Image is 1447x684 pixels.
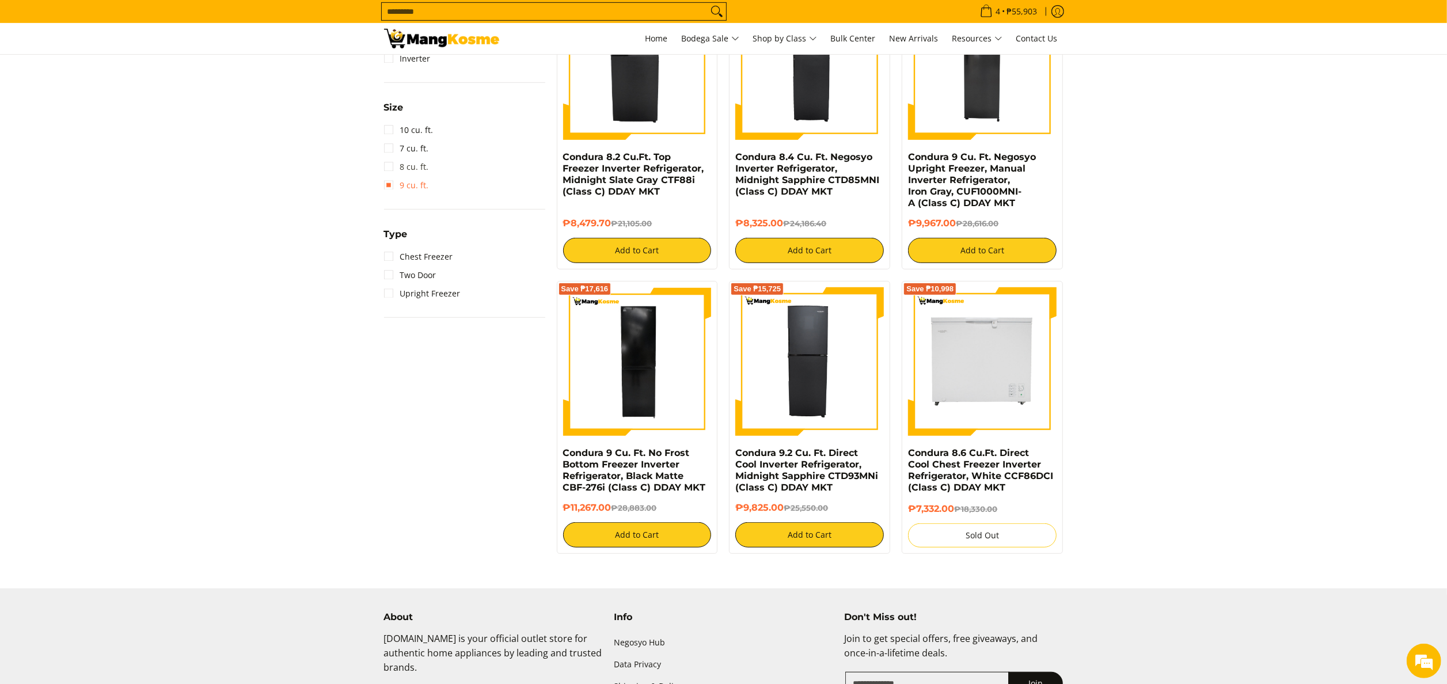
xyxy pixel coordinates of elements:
[384,50,431,68] a: Inverter
[563,447,706,493] a: Condura 9 Cu. Ft. No Frost Bottom Freezer Inverter Refrigerator, Black Matte CBF-276i (Class C) D...
[612,503,657,512] del: ₱28,883.00
[890,33,939,44] span: New Arrivals
[908,503,1057,515] h6: ₱7,332.00
[753,32,817,46] span: Shop by Class
[384,139,429,158] a: 7 cu. ft.
[384,121,434,139] a: 10 cu. ft.
[384,29,499,48] img: Class C Home &amp; Business Appliances: Up to 70% Off l Mang Kosme
[384,611,603,623] h4: About
[952,32,1002,46] span: Resources
[954,504,997,514] del: ₱18,330.00
[735,287,884,436] img: Condura 9.2 Cu. Ft. Direct Cool Inverter Refrigerator, Midnight Sapphire CTD93MNi (Class C) DDAY MKT
[682,32,739,46] span: Bodega Sale
[384,266,436,284] a: Two Door
[6,314,219,355] textarea: Type your message and hit 'Enter'
[734,286,781,292] span: Save ₱15,725
[735,447,878,493] a: Condura 9.2 Cu. Ft. Direct Cool Inverter Refrigerator, Midnight Sapphire CTD93MNi (Class C) DDAY MKT
[947,23,1008,54] a: Resources
[384,230,408,248] summary: Open
[384,103,404,112] span: Size
[384,176,429,195] a: 9 cu. ft.
[908,238,1057,263] button: Add to Cart
[844,632,1063,672] p: Join to get special offers, free giveaways, and once-in-a-lifetime deals.
[908,523,1057,548] button: Sold Out
[563,522,712,548] button: Add to Cart
[384,158,429,176] a: 8 cu. ft.
[561,286,609,292] span: Save ₱17,616
[511,23,1064,54] nav: Main Menu
[735,151,879,197] a: Condura 8.4 Cu. Ft. Negosyo Inverter Refrigerator, Midnight Sapphire CTD85MNI (Class C) DDAY MKT
[908,447,1053,493] a: Condura 8.6 Cu.Ft. Direct Cool Chest Freezer Inverter Refrigerator, White CCF86DCI (Class C) DDAY...
[614,632,833,653] a: Negosyo Hub
[708,3,726,20] button: Search
[884,23,944,54] a: New Arrivals
[612,219,652,228] del: ₱21,105.00
[384,103,404,121] summary: Open
[640,23,674,54] a: Home
[844,611,1063,623] h4: Don't Miss out!
[908,218,1057,229] h6: ₱9,967.00
[563,287,712,436] img: Condura 9 Cu. Ft. No Frost Bottom Freezer Inverter Refrigerator, Black Matte CBF-276i (Class C) D...
[614,611,833,623] h4: Info
[956,219,998,228] del: ₱28,616.00
[645,33,668,44] span: Home
[994,7,1002,16] span: 4
[384,284,461,303] a: Upright Freezer
[563,238,712,263] button: Add to Cart
[67,145,159,261] span: We're online!
[563,218,712,229] h6: ₱8,479.70
[676,23,745,54] a: Bodega Sale
[735,522,884,548] button: Add to Cart
[735,502,884,514] h6: ₱9,825.00
[735,218,884,229] h6: ₱8,325.00
[384,230,408,239] span: Type
[831,33,876,44] span: Bulk Center
[908,287,1057,436] img: Condura 8.6 Cu.Ft. Direct Cool Chest Freezer Inverter Refrigerator, White CCF86DCI (Class C) DDAY...
[614,653,833,675] a: Data Privacy
[1016,33,1058,44] span: Contact Us
[908,151,1036,208] a: Condura 9 Cu. Ft. Negosyo Upright Freezer, Manual Inverter Refrigerator, Iron Gray, CUF1000MNI-A ...
[784,503,828,512] del: ₱25,550.00
[906,286,954,292] span: Save ₱10,998
[189,6,217,33] div: Minimize live chat window
[747,23,823,54] a: Shop by Class
[1005,7,1039,16] span: ₱55,903
[563,151,704,197] a: Condura 8.2 Cu.Ft. Top Freezer Inverter Refrigerator, Midnight Slate Gray CTF88i (Class C) DDAY MKT
[563,502,712,514] h6: ₱11,267.00
[783,219,826,228] del: ₱24,186.40
[384,248,453,266] a: Chest Freezer
[977,5,1041,18] span: •
[825,23,882,54] a: Bulk Center
[1011,23,1064,54] a: Contact Us
[60,64,193,79] div: Chat with us now
[735,238,884,263] button: Add to Cart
